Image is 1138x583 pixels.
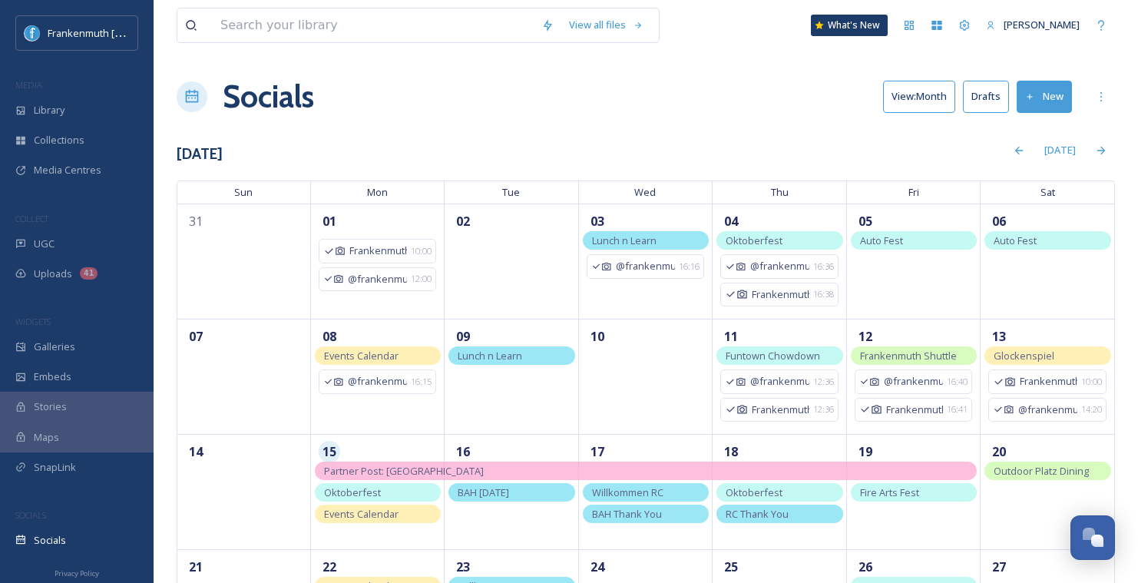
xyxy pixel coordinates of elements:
[177,143,223,165] h3: [DATE]
[883,81,955,112] button: View:Month
[726,349,820,363] span: Funtown Chowdown
[592,485,663,499] span: Willkommen RC
[319,556,340,578] span: 22
[452,556,474,578] span: 23
[886,402,944,417] span: Frankenmuth
[458,485,509,499] span: BAH [DATE]
[34,340,75,354] span: Galleries
[726,234,782,247] span: Oktoberfest
[855,441,876,462] span: 19
[445,181,579,204] span: Tue
[411,376,432,389] span: 16:15
[185,556,207,578] span: 21
[324,349,399,363] span: Events Calendar
[713,181,847,204] span: Thu
[213,8,534,42] input: Search your library
[34,103,65,118] span: Library
[579,181,713,204] span: Wed
[720,441,742,462] span: 18
[988,326,1010,347] span: 13
[15,316,51,327] span: WIDGETS
[947,403,968,416] span: 16:41
[1070,515,1115,560] button: Open Chat
[561,10,651,40] a: View all files
[348,272,407,287] span: @frankenmuth
[25,25,40,41] img: Social%20Media%20PFP%202025.jpg
[34,533,66,548] span: Socials
[884,374,943,389] span: @frankenmuth
[587,556,608,578] span: 24
[679,260,700,273] span: 16:16
[720,556,742,578] span: 25
[1018,402,1077,417] span: @frankenmuth
[813,403,834,416] span: 12:36
[592,234,657,247] span: Lunch n Learn
[55,568,99,578] span: Privacy Policy
[48,25,164,40] span: Frankenmuth [US_STATE]
[177,181,311,204] span: Sun
[947,376,968,389] span: 16:40
[348,374,407,389] span: @frankenmuth
[813,288,834,301] span: 16:38
[34,267,72,281] span: Uploads
[752,402,809,417] span: Frankenmuth
[185,210,207,232] span: 31
[587,441,608,462] span: 17
[1081,376,1102,389] span: 10:00
[847,181,981,204] span: Fri
[587,210,608,232] span: 03
[15,79,42,91] span: MEDIA
[452,210,474,232] span: 02
[726,485,782,499] span: Oktoberfest
[34,163,101,177] span: Media Centres
[988,441,1010,462] span: 20
[15,213,48,224] span: COLLECT
[726,507,789,521] span: RC Thank You
[1037,135,1083,165] div: [DATE]
[34,399,67,414] span: Stories
[80,267,98,280] div: 41
[855,326,876,347] span: 12
[411,273,432,286] span: 12:00
[185,441,207,462] span: 14
[860,234,903,247] span: Auto Fest
[319,210,340,232] span: 01
[15,509,46,521] span: SOCIALS
[720,326,742,347] span: 11
[324,485,381,499] span: Oktoberfest
[223,74,314,120] a: Socials
[860,485,919,499] span: Fire Arts Fest
[411,245,432,258] span: 10:00
[750,259,809,273] span: @frankenmuth
[34,237,55,251] span: UGC
[349,243,407,258] span: Frankenmuth
[34,133,84,147] span: Collections
[324,464,484,478] span: Partner Post: [GEOGRAPHIC_DATA]
[752,287,809,302] span: Frankenmuth
[311,181,445,204] span: Mon
[587,326,608,347] span: 10
[988,556,1010,578] span: 27
[1081,403,1102,416] span: 14:20
[860,349,957,363] span: Frankenmuth Shuttle
[813,260,834,273] span: 16:36
[994,234,1037,247] span: Auto Fest
[458,349,522,363] span: Lunch n Learn
[616,259,675,273] span: @frankenmuth
[319,441,340,462] span: 15
[34,460,76,475] span: SnapLink
[811,15,888,36] a: What's New
[750,374,809,389] span: @frankenmuth
[988,210,1010,232] span: 06
[1020,374,1077,389] span: Frankenmuth
[1017,81,1072,112] button: New
[452,326,474,347] span: 09
[319,326,340,347] span: 08
[963,81,1017,112] a: Drafts
[324,507,399,521] span: Events Calendar
[855,556,876,578] span: 26
[1004,18,1080,31] span: [PERSON_NAME]
[981,181,1115,204] span: Sat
